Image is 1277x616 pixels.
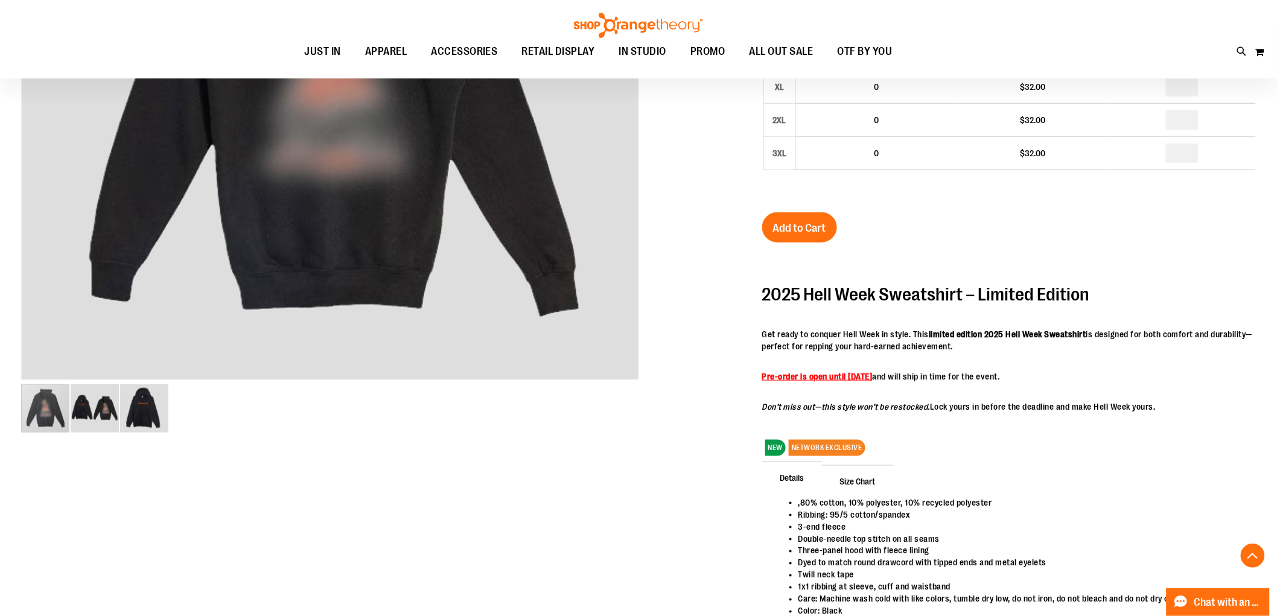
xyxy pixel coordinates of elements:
span: APPAREL [365,38,407,65]
strong: Pre-order is open until [DATE] [762,372,873,381]
span: JUST IN [304,38,341,65]
span: 0 [874,115,879,125]
li: 3-end fleece [798,521,1244,533]
div: 2XL [771,111,789,129]
div: image 2 of 3 [71,383,120,434]
li: ,80% cotton, 10% polyester, 10% recycled polyester [798,497,1244,509]
span: Size Chart [822,465,894,497]
span: 0 [874,82,879,92]
div: 3XL [771,144,789,162]
button: Back To Top [1241,544,1265,568]
button: Add to Cart [762,212,837,243]
span: IN STUDIO [619,38,667,65]
li: Ribbing: 95/5 cotton/spandex [798,509,1244,521]
span: OTF BY YOU [838,38,893,65]
span: NEW [765,440,786,456]
li: Three-panel hood with fleece lining [798,545,1244,557]
strong: limited edition 2025 Hell Week Sweatshirt [929,329,1086,339]
img: 2025 Hell Week Hooded Sweatshirt [120,384,168,433]
li: 1x1 ribbing at sleeve, cuff and waistband [798,581,1244,593]
div: image 3 of 3 [120,383,168,434]
span: Add to Cart [773,221,826,235]
span: ALL OUT SALE [750,38,814,65]
li: Dyed to match round drawcord with tipped ends and metal eyelets [798,557,1244,569]
div: image 1 of 3 [21,383,71,434]
span: PROMO [690,38,725,65]
p: and will ship in time for the event. [762,370,1256,383]
span: ACCESSORIES [431,38,498,65]
img: Shop Orangetheory [572,13,705,38]
div: $32.00 [963,114,1103,126]
li: Double-needle top stitch on all seams [798,533,1244,545]
em: Don’t miss out—this style won’t be restocked. [762,402,931,411]
li: Twill neck tape [798,569,1244,581]
h2: 2025 Hell Week Sweatshirt – Limited Edition [762,285,1256,304]
div: $32.00 [963,81,1103,93]
div: $32.00 [963,147,1103,159]
span: 0 [874,148,879,158]
span: NETWORK EXCLUSIVE [789,440,865,456]
button: Chat with an Expert [1167,588,1270,616]
div: XL [771,78,789,96]
p: Lock yours in before the deadline and make Hell Week yours. [762,401,1256,413]
img: 2025 Hell Week Hooded Sweatshirt [71,384,119,433]
span: RETAIL DISPLAY [522,38,595,65]
span: Chat with an Expert [1194,597,1263,608]
span: Details [762,462,823,493]
p: Get ready to conquer Hell Week in style. This is designed for both comfort and durability—perfect... [762,328,1256,352]
li: Care: Machine wash cold with like colors, tumble dry low, do not iron, do not bleach and do not d... [798,593,1244,605]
